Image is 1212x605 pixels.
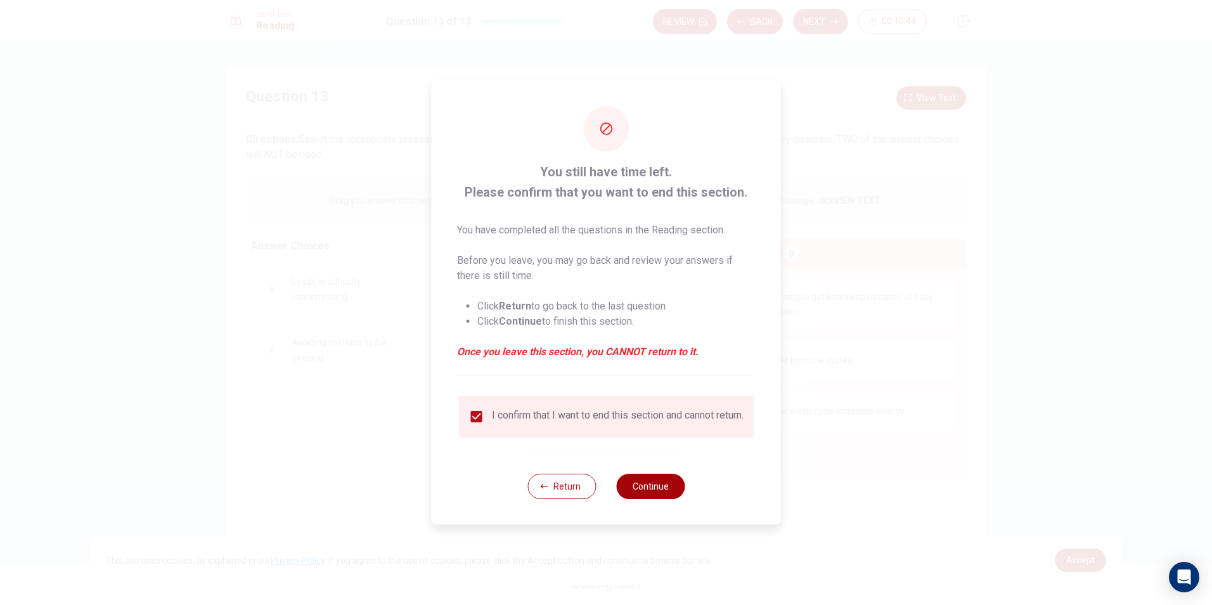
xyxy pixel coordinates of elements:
li: Click to go back to the last question [477,299,756,314]
li: Click to finish this section. [477,314,756,329]
strong: Return [499,300,531,312]
p: Before you leave, you may go back and review your answers if there is still time. [457,253,756,283]
em: Once you leave this section, you CANNOT return to it. [457,344,756,360]
div: I confirm that I want to end this section and cannot return. [492,409,744,424]
p: You have completed all the questions in the Reading section. [457,223,756,238]
strong: Continue [499,315,542,327]
button: Continue [616,474,685,499]
div: Open Intercom Messenger [1169,562,1199,592]
button: Return [527,474,596,499]
span: You still have time left. Please confirm that you want to end this section. [457,162,756,202]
